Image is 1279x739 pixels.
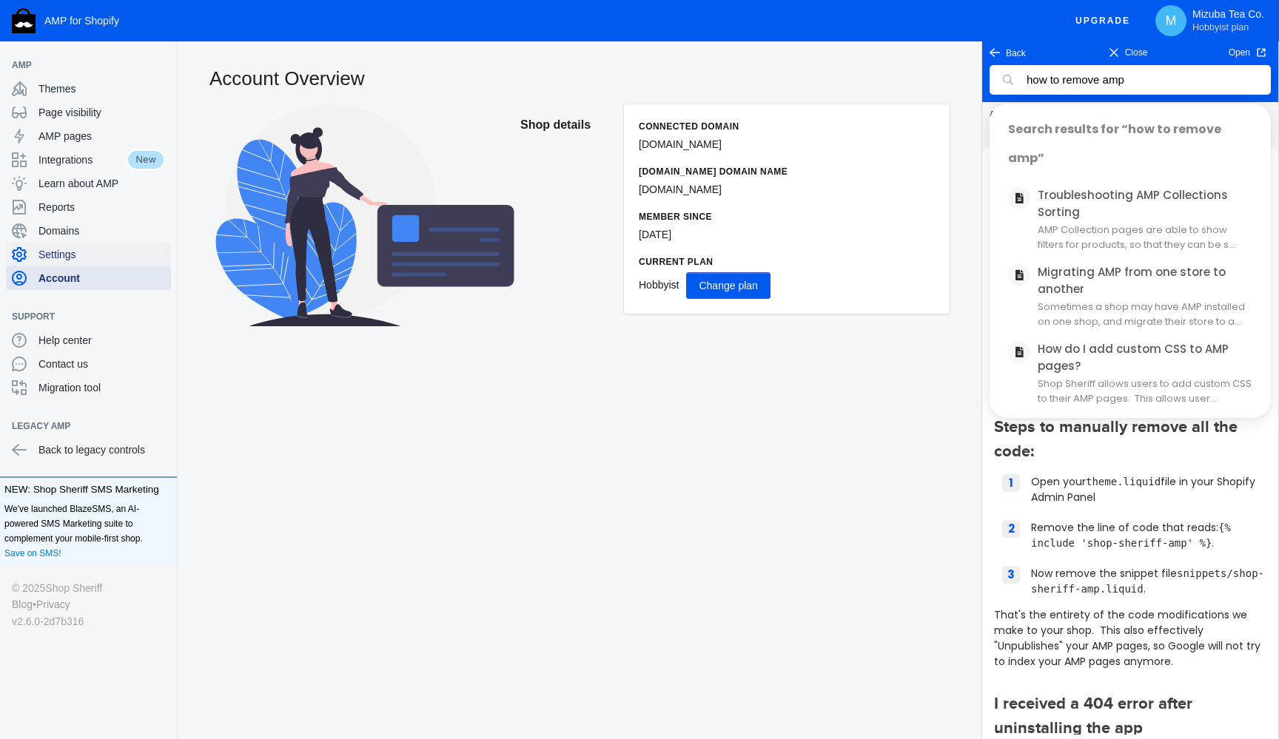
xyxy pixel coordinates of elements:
[38,271,165,286] span: Account
[38,105,165,120] span: Page visibility
[7,46,24,55] a: AMP
[38,81,165,96] span: Themes
[1164,13,1178,28] span: M
[12,351,284,400] h2: Steps to manually remove all the code:
[38,129,165,144] span: AMP pages
[639,254,935,269] h6: Current Plan
[38,357,165,371] span: Contact us
[12,309,150,324] span: Support
[38,152,127,167] span: Integrations
[49,411,284,442] li: Open your file in your Shopify Admin Panel
[56,277,246,310] a: How do I add custom CSS to AMP pages?
[6,77,171,101] a: Themes
[6,101,171,124] a: Page visibility
[520,104,609,146] h2: Shop details
[12,628,284,677] h2: I received a 404 error after uninstalling the app
[699,280,757,291] span: Change plan
[38,176,165,191] span: Learn about AMP
[12,544,284,606] p: That's the entirety of the code modifications we make to your shop. This also effectively "Unpubl...
[44,15,119,27] span: AMP for Shopify
[1192,21,1249,33] span: Hobbyist plan
[1229,45,1250,60] span: Open
[6,195,171,219] a: Reports
[49,502,284,533] li: Now remove the snippet file .
[974,229,1270,674] iframe: Drift Widget Chat Window
[56,236,270,265] p: Sometimes a shop may have AMP installed on one shop, and migrate their store to a...
[38,223,165,238] span: Domains
[6,376,171,399] a: Migration tool
[639,182,935,198] p: [DOMAIN_NAME]
[38,380,165,395] span: Migration tool
[49,458,249,485] code: {% include 'shop-sheriff-amp' %}
[6,219,171,243] a: Domains
[38,333,165,348] span: Help center
[1006,46,1026,61] span: Back
[639,227,935,243] p: [DATE]
[1082,45,1173,60] span: Close
[12,8,36,33] img: Shop Sheriff Logo
[56,200,244,233] a: Migrating AMP from one store to another
[1192,8,1264,33] p: Mizuba Tea Co.
[56,313,270,342] p: Shop Sheriff allows users to add custom CSS to their AMP pages. This allows user...
[56,124,246,156] a: Troubleshooting AMP Collections Sorting
[6,148,171,172] a: IntegrationsNew
[127,149,165,170] span: New
[1205,665,1261,721] iframe: Drift Widget Chat Controller
[49,456,284,487] li: Remove the line of code that reads: .
[12,58,150,72] span: AMP
[1075,7,1130,34] span: Upgrade
[639,209,935,224] h6: Member since
[38,200,165,215] span: Reports
[150,314,174,320] button: Add a sales channel
[1064,7,1142,35] button: Upgrade
[150,62,174,68] button: Add a sales channel
[686,272,770,299] button: Change plan
[6,352,171,376] a: Contact us
[639,279,679,291] span: Hobbyist
[104,412,178,424] code: theme.liquid
[38,247,165,262] span: Settings
[6,266,171,290] a: Account
[7,40,289,112] h1: Search results for “ ”
[6,172,171,195] a: Learn about AMP
[639,137,935,152] p: [DOMAIN_NAME]
[6,124,171,148] a: AMP pages
[639,164,935,179] h6: [DOMAIN_NAME] domain name
[639,119,935,134] h6: Connected domain
[56,159,270,188] p: AMP Collection pages are able to show filters for products, so that they can be s...
[7,1,289,31] input: Search the Knowledge Base
[6,243,171,266] a: Settings
[209,65,950,92] h2: Account Overview
[49,504,282,531] code: snippets/shop-sheriff-amp.liquid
